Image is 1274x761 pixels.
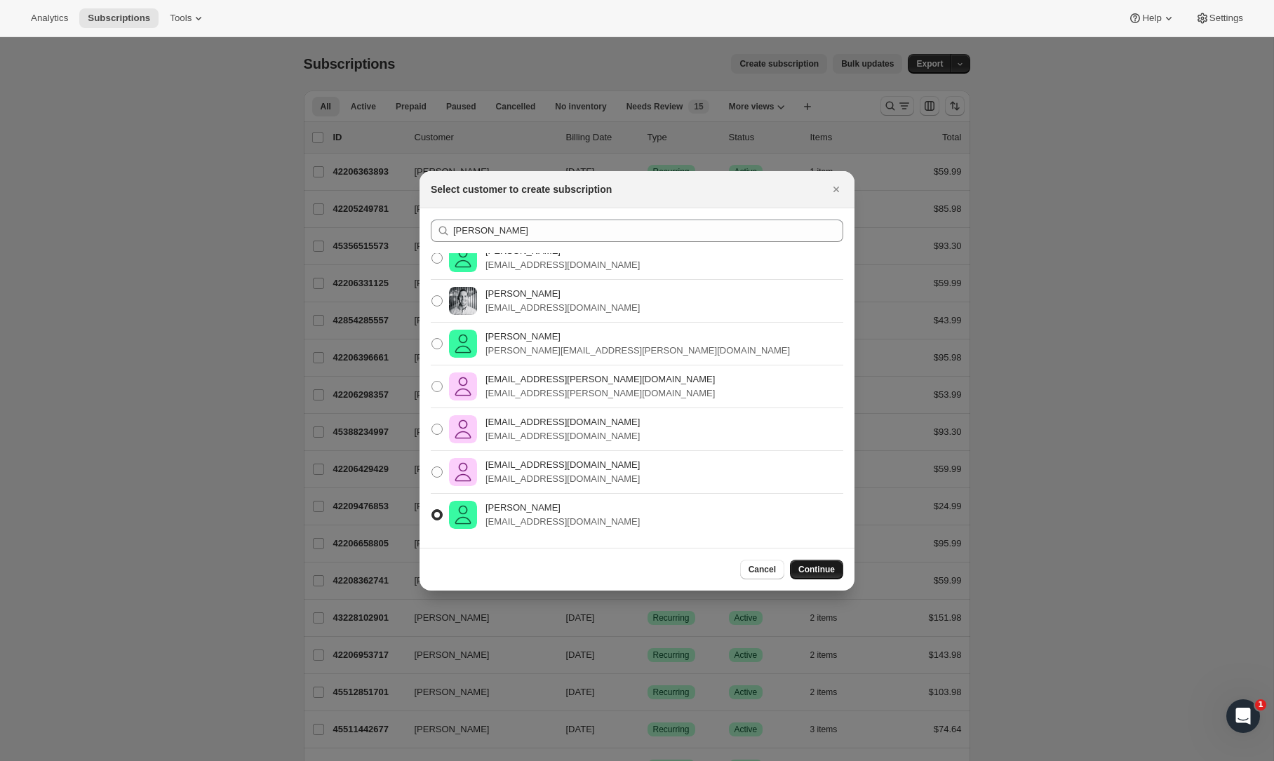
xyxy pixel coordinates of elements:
[485,458,640,472] p: [EMAIL_ADDRESS][DOMAIN_NAME]
[485,429,640,443] p: [EMAIL_ADDRESS][DOMAIN_NAME]
[170,13,192,24] span: Tools
[453,220,843,242] input: Search
[798,564,835,575] span: Continue
[485,472,640,486] p: [EMAIL_ADDRESS][DOMAIN_NAME]
[1209,13,1243,24] span: Settings
[22,8,76,28] button: Analytics
[485,386,715,400] p: [EMAIL_ADDRESS][PERSON_NAME][DOMAIN_NAME]
[749,564,776,575] span: Cancel
[88,13,150,24] span: Subscriptions
[485,344,790,358] p: [PERSON_NAME][EMAIL_ADDRESS][PERSON_NAME][DOMAIN_NAME]
[485,258,640,272] p: [EMAIL_ADDRESS][DOMAIN_NAME]
[790,560,843,579] button: Continue
[1142,13,1161,24] span: Help
[1120,8,1184,28] button: Help
[161,8,214,28] button: Tools
[485,330,790,344] p: [PERSON_NAME]
[1255,699,1266,711] span: 1
[485,287,640,301] p: [PERSON_NAME]
[485,515,640,529] p: [EMAIL_ADDRESS][DOMAIN_NAME]
[1226,699,1260,733] iframe: Intercom live chat
[431,182,612,196] h2: Select customer to create subscription
[485,415,640,429] p: [EMAIL_ADDRESS][DOMAIN_NAME]
[485,372,715,386] p: [EMAIL_ADDRESS][PERSON_NAME][DOMAIN_NAME]
[485,501,640,515] p: [PERSON_NAME]
[826,180,846,199] button: Close
[1187,8,1252,28] button: Settings
[79,8,159,28] button: Subscriptions
[485,301,640,315] p: [EMAIL_ADDRESS][DOMAIN_NAME]
[31,13,68,24] span: Analytics
[740,560,784,579] button: Cancel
